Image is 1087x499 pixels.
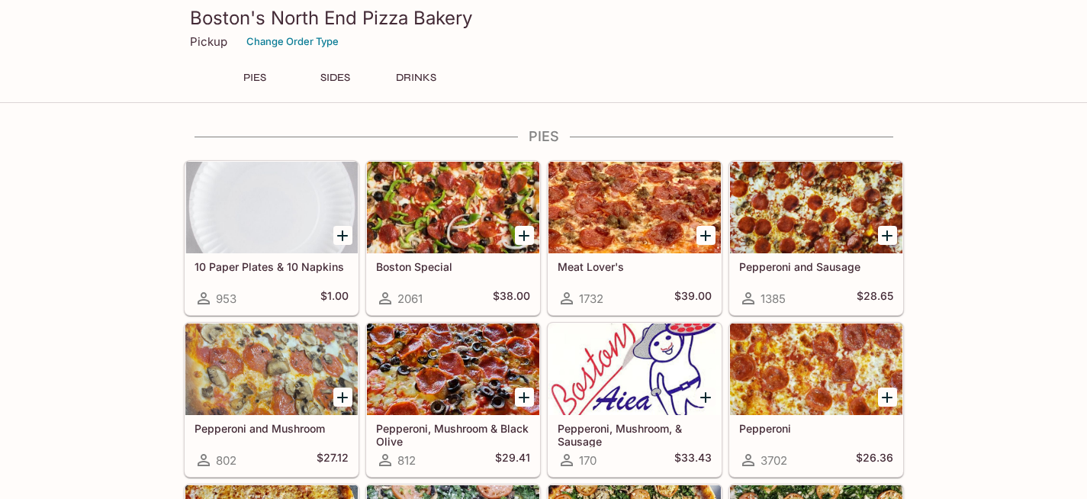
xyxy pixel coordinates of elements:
h5: $33.43 [674,451,712,469]
div: Pepperoni, Mushroom, & Sausage [548,324,721,415]
h5: $39.00 [674,289,712,307]
h5: 10 Paper Plates & 10 Napkins [195,260,349,273]
h5: Meat Lover's [558,260,712,273]
button: PIES [220,67,289,89]
span: 812 [397,453,416,468]
h4: PIES [184,128,904,145]
h5: $28.65 [857,289,893,307]
button: Add Pepperoni, Mushroom & Black Olive [515,388,534,407]
div: Pepperoni and Sausage [730,162,902,253]
span: 2061 [397,291,423,306]
button: DRINKS [382,67,451,89]
button: Add Pepperoni, Mushroom, & Sausage [696,388,716,407]
div: Pepperoni, Mushroom & Black Olive [367,324,539,415]
a: Pepperoni, Mushroom, & Sausage170$33.43 [548,323,722,477]
button: SIDES [301,67,370,89]
a: Pepperoni3702$26.36 [729,323,903,477]
span: 3702 [761,453,787,468]
h5: Pepperoni, Mushroom, & Sausage [558,422,712,447]
h3: Boston's North End Pizza Bakery [190,6,898,30]
span: 1732 [579,291,603,306]
h5: Pepperoni and Sausage [739,260,893,273]
button: Change Order Type [240,30,346,53]
button: Add Pepperoni and Sausage [878,226,897,245]
h5: Pepperoni [739,422,893,435]
h5: $27.12 [317,451,349,469]
span: 953 [216,291,236,306]
button: Add Boston Special [515,226,534,245]
a: Pepperoni and Sausage1385$28.65 [729,161,903,315]
button: Add Pepperoni [878,388,897,407]
div: Boston Special [367,162,539,253]
span: 170 [579,453,597,468]
div: 10 Paper Plates & 10 Napkins [185,162,358,253]
a: Meat Lover's1732$39.00 [548,161,722,315]
div: Meat Lover's [548,162,721,253]
span: 802 [216,453,236,468]
a: Pepperoni, Mushroom & Black Olive812$29.41 [366,323,540,477]
button: Add Pepperoni and Mushroom [333,388,352,407]
a: 10 Paper Plates & 10 Napkins953$1.00 [185,161,359,315]
h5: $1.00 [320,289,349,307]
h5: $29.41 [495,451,530,469]
button: Add 10 Paper Plates & 10 Napkins [333,226,352,245]
h5: Pepperoni and Mushroom [195,422,349,435]
h5: $26.36 [856,451,893,469]
h5: Pepperoni, Mushroom & Black Olive [376,422,530,447]
button: Add Meat Lover's [696,226,716,245]
a: Boston Special2061$38.00 [366,161,540,315]
div: Pepperoni [730,324,902,415]
a: Pepperoni and Mushroom802$27.12 [185,323,359,477]
h5: $38.00 [493,289,530,307]
span: 1385 [761,291,786,306]
div: Pepperoni and Mushroom [185,324,358,415]
h5: Boston Special [376,260,530,273]
p: Pickup [190,34,227,49]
